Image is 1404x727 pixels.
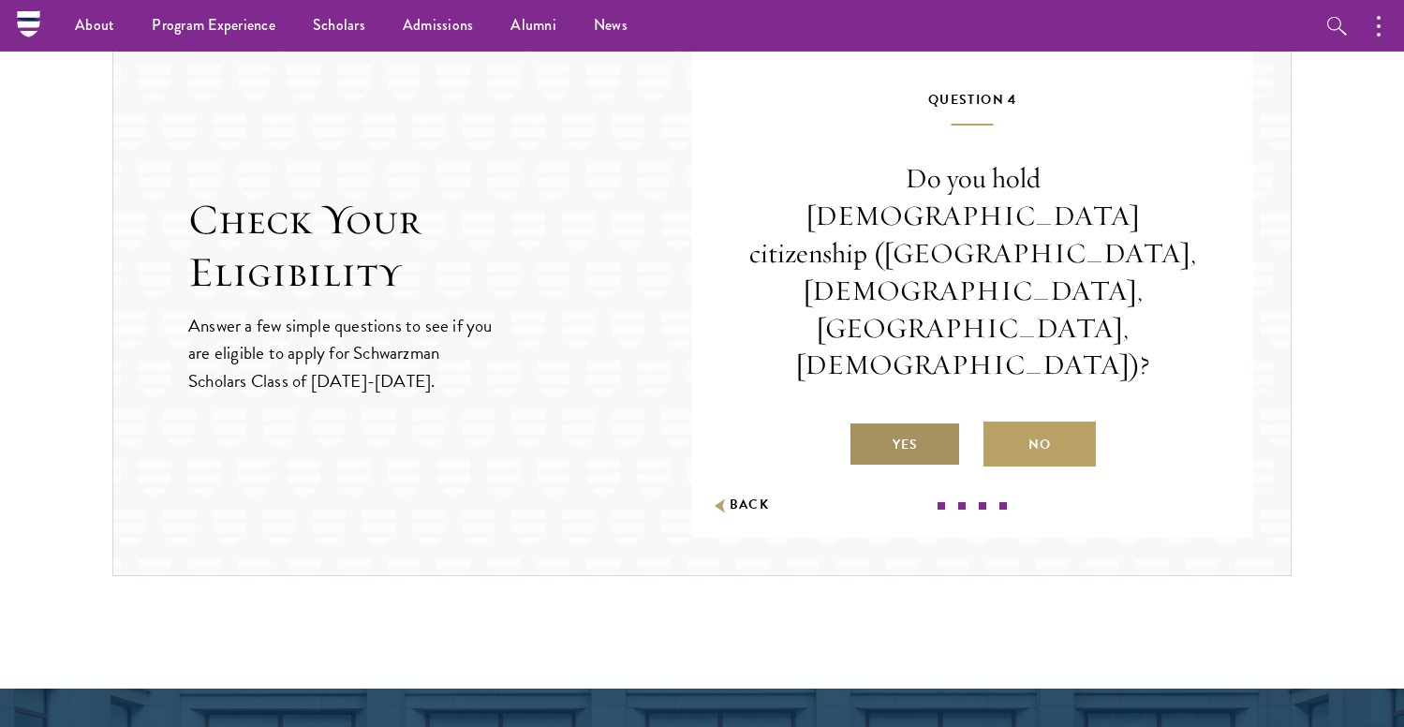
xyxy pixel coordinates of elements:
[748,160,1197,384] p: Do you hold [DEMOGRAPHIC_DATA] citizenship ([GEOGRAPHIC_DATA], [DEMOGRAPHIC_DATA], [GEOGRAPHIC_DA...
[849,422,961,467] label: Yes
[188,312,495,393] p: Answer a few simple questions to see if you are eligible to apply for Schwarzman Scholars Class o...
[748,88,1197,126] h5: Question 4
[983,422,1096,467] label: No
[711,496,770,515] button: Back
[188,194,692,299] h2: Check Your Eligibility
